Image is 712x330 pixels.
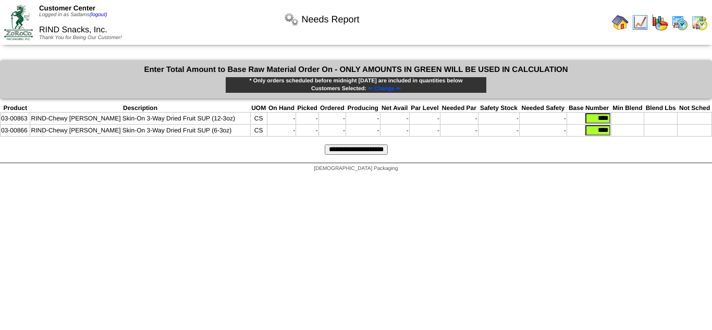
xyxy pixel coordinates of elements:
[250,125,267,137] td: CS
[612,14,629,31] img: home.gif
[318,125,346,137] td: -
[652,14,668,31] img: graph.gif
[440,125,478,137] td: -
[632,14,648,31] img: line_graph.gif
[380,113,409,125] td: -
[250,113,267,125] td: CS
[520,104,567,113] th: Needed Safety
[409,125,440,137] td: -
[567,104,611,113] th: Base Number
[346,113,380,125] td: -
[691,14,708,31] img: calendarinout.gif
[39,12,107,18] span: Logged in as Sadams
[366,85,401,92] a: ⇐ Change ⇐
[478,113,519,125] td: -
[1,113,30,125] td: 03-00863
[644,104,678,113] th: Blend Lbs
[1,104,30,113] th: Product
[296,104,319,113] th: Picked
[520,113,567,125] td: -
[478,125,519,137] td: -
[39,35,122,41] span: Thank You for Being Our Customer!
[301,14,359,25] span: Needs Report
[267,125,296,137] td: -
[478,104,519,113] th: Safety Stock
[225,77,487,93] div: * Only orders scheduled before midnight [DATE] are included in quantities below Customers Selected:
[30,104,250,113] th: Description
[296,125,319,137] td: -
[250,104,267,113] th: UOM
[611,104,644,113] th: Min Blend
[39,26,107,34] span: RIND Snacks, Inc.
[409,104,440,113] th: Par Level
[440,113,478,125] td: -
[318,113,346,125] td: -
[380,104,409,113] th: Net Avail
[30,113,250,125] td: RIND-Chewy [PERSON_NAME] Skin-On 3-Way Dried Fruit SUP (12-3oz)
[409,113,440,125] td: -
[380,125,409,137] td: -
[267,104,296,113] th: On Hand
[678,104,712,113] th: Not Sched
[39,4,95,12] span: Customer Center
[267,113,296,125] td: -
[346,125,380,137] td: -
[318,104,346,113] th: Ordered
[1,125,30,137] td: 03-00866
[283,11,300,28] img: workflow.png
[440,104,478,113] th: Needed Par
[30,125,250,137] td: RIND-Chewy [PERSON_NAME] Skin-On 3-Way Dried Fruit SUP (6-3oz)
[520,125,567,137] td: -
[314,166,398,172] span: [DEMOGRAPHIC_DATA] Packaging
[296,113,319,125] td: -
[671,14,688,31] img: calendarprod.gif
[4,5,33,40] img: ZoRoCo_Logo(Green%26Foil)%20jpg.webp
[90,12,107,18] a: (logout)
[346,104,380,113] th: Producing
[368,85,401,92] span: ⇐ Change ⇐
